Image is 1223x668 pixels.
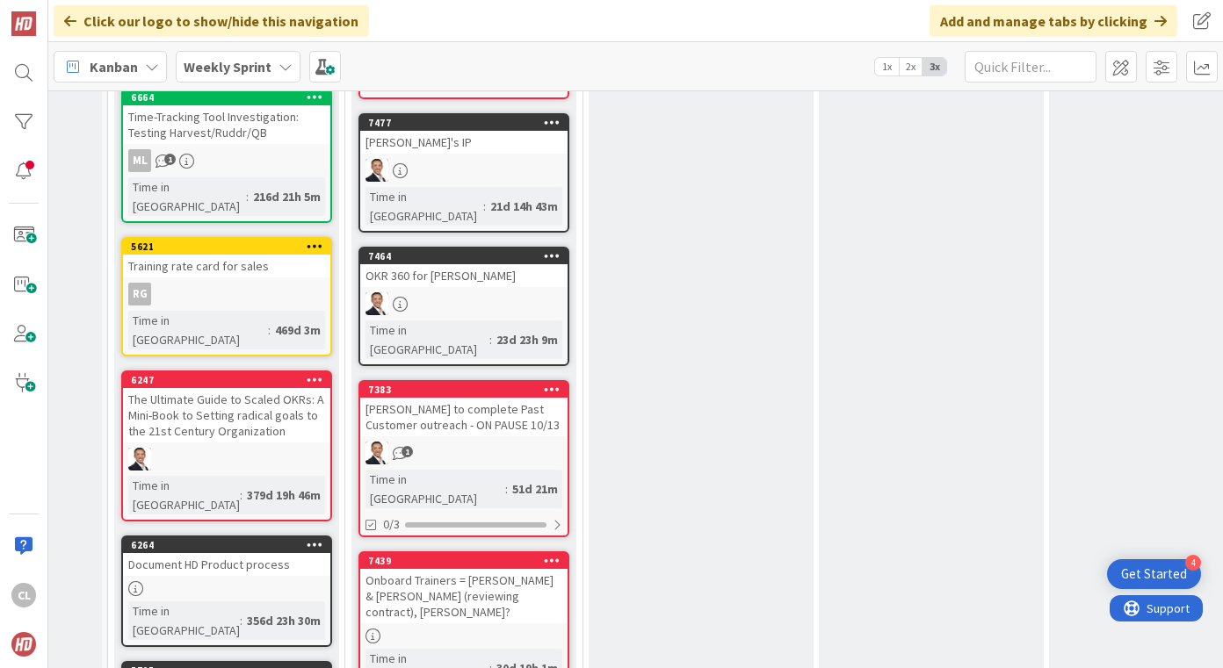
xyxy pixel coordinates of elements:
[184,58,271,75] b: Weekly Sprint
[128,283,151,305] div: RG
[360,398,568,436] div: [PERSON_NAME] to complete Past Customer outreach - ON PAUSE 10/13
[128,177,246,216] div: Time in [GEOGRAPHIC_DATA]
[164,154,176,165] span: 1
[360,292,568,315] div: SL
[365,470,505,508] div: Time in [GEOGRAPHIC_DATA]
[489,330,492,349] span: :
[365,320,489,359] div: Time in [GEOGRAPHIC_DATA]
[365,292,388,315] img: SL
[123,448,330,470] div: SL
[360,569,568,623] div: Onboard Trainers = [PERSON_NAME] & [PERSON_NAME] (reviewing contract), [PERSON_NAME]?
[875,58,899,75] span: 1x
[123,372,330,442] div: 6247The Ultimate Guide to Scaled OKRs: A Mini-Book to Setting radical goals to the 21st Century O...
[123,553,330,576] div: Document HD Product process
[365,159,388,182] img: SL
[37,3,80,24] span: Support
[131,374,330,386] div: 6247
[268,320,271,340] span: :
[128,476,240,514] div: Time in [GEOGRAPHIC_DATA]
[131,91,330,104] div: 6664
[123,372,330,388] div: 6247
[360,131,568,154] div: [PERSON_NAME]'s IP
[360,115,568,154] div: 7477[PERSON_NAME]'s IP
[483,197,486,216] span: :
[242,485,325,505] div: 379d 19h 46m
[1121,565,1187,583] div: Get Started
[90,56,138,77] span: Kanban
[242,611,325,630] div: 356d 23h 30m
[383,515,400,534] span: 0/3
[128,601,240,640] div: Time in [GEOGRAPHIC_DATA]
[123,90,330,105] div: 6664
[965,51,1096,83] input: Quick Filter...
[131,241,330,253] div: 5621
[1107,559,1201,589] div: Open Get Started checklist, remaining modules: 4
[123,239,330,277] div: 5621Training rate card for sales
[360,553,568,569] div: 7439
[123,388,330,442] div: The Ultimate Guide to Scaled OKRs: A Mini-Book to Setting radical goals to the 21st Century Organ...
[486,197,562,216] div: 21d 14h 43m
[368,384,568,396] div: 7383
[899,58,923,75] span: 2x
[246,187,249,206] span: :
[123,149,330,172] div: ML
[128,149,151,172] div: ML
[368,250,568,262] div: 7464
[365,187,483,226] div: Time in [GEOGRAPHIC_DATA]
[240,485,242,505] span: :
[123,105,330,144] div: Time-Tracking Tool Investigation: Testing Harvest/Ruddr/QB
[360,382,568,398] div: 7383
[123,537,330,553] div: 6264
[360,442,568,464] div: SL
[923,58,946,75] span: 3x
[360,553,568,623] div: 7439Onboard Trainers = [PERSON_NAME] & [PERSON_NAME] (reviewing contract), [PERSON_NAME]?
[368,555,568,567] div: 7439
[930,5,1177,37] div: Add and manage tabs by clicking
[271,320,325,340] div: 469d 3m
[123,283,330,305] div: RG
[360,248,568,287] div: 7464OKR 360 for [PERSON_NAME]
[360,382,568,436] div: 7383[PERSON_NAME] to complete Past Customer outreach - ON PAUSE 10/13
[365,442,388,464] img: SL
[360,248,568,264] div: 7464
[128,448,151,470] img: SL
[240,611,242,630] span: :
[123,255,330,277] div: Training rate card for sales
[123,90,330,144] div: 6664Time-Tracking Tool Investigation: Testing Harvest/Ruddr/QB
[360,264,568,287] div: OKR 360 for [PERSON_NAME]
[11,11,36,36] img: Visit kanbanzone.com
[368,117,568,129] div: 7477
[11,583,36,607] div: CL
[123,537,330,576] div: 6264Document HD Product process
[1185,555,1201,571] div: 4
[131,539,330,551] div: 6264
[508,479,562,499] div: 51d 21m
[11,632,36,657] img: avatar
[123,239,330,255] div: 5621
[492,330,562,349] div: 23d 23h 9m
[54,5,369,37] div: Click our logo to show/hide this navigation
[402,446,413,457] span: 1
[505,479,508,499] span: :
[128,311,268,349] div: Time in [GEOGRAPHIC_DATA]
[360,115,568,131] div: 7477
[360,159,568,182] div: SL
[249,187,325,206] div: 216d 21h 5m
